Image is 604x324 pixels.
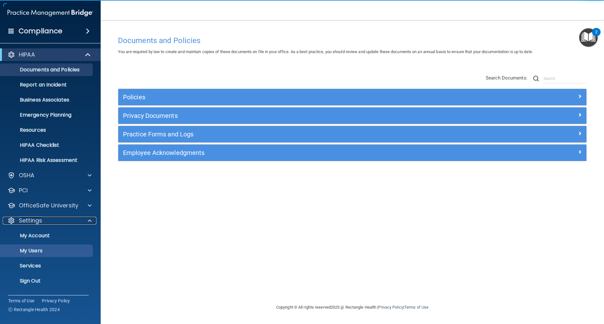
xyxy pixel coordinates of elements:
[4,263,90,269] p: Services
[8,306,60,313] span: Ⓒ Rectangle Health 2024
[8,51,91,58] a: HIPAA
[8,172,92,179] a: OSHA
[4,82,90,88] p: Report an Incident
[19,187,28,194] p: PCI
[42,298,70,304] a: Privacy Policy
[123,111,582,121] a: Privacy Documents
[19,172,35,179] p: OSHA
[19,51,35,58] p: HIPAA
[4,157,90,163] p: HIPAA Risk Assessment
[123,131,465,138] h5: Practice Forms and Logs
[238,297,467,317] div: Copyright © All rights reserved 2025 @ Rectangle Health | |
[123,94,465,101] h5: Policies
[123,112,465,119] h5: Privacy Documents
[579,28,598,47] button: Open Resource Center, 2 new notifications
[4,67,90,73] p: Documents and Policies
[544,74,587,83] input: Search
[123,92,582,102] a: Policies
[19,217,42,224] p: Settings
[378,305,403,310] a: Privacy Policy
[533,76,539,81] img: ic-search.3b580494.png
[4,142,90,148] p: HIPAA Checklist
[19,202,78,209] p: OfficeSafe University
[118,49,533,54] span: You are required by law to create and maintain copies of these documents on file in your office. ...
[8,187,92,194] a: PCI
[4,112,90,118] p: Emergency Planning
[4,278,90,284] p: Sign Out
[4,248,90,254] p: My Users
[8,298,34,304] a: Terms of Use
[8,7,93,19] img: PMB logo
[4,127,90,133] p: Resources
[404,305,428,310] a: Terms of Use
[123,148,582,158] a: Employee Acknowledgments
[8,202,92,209] a: OfficeSafe University
[486,75,528,81] span: Search Documents:
[4,97,90,103] p: Business Associates
[123,129,582,139] a: Practice Forms and Logs
[19,27,62,36] h4: Compliance
[595,32,597,40] div: 2
[123,149,465,156] h5: Employee Acknowledgments
[8,217,92,224] a: Settings
[4,233,90,239] p: My Account
[118,36,587,45] h4: Documents and Policies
